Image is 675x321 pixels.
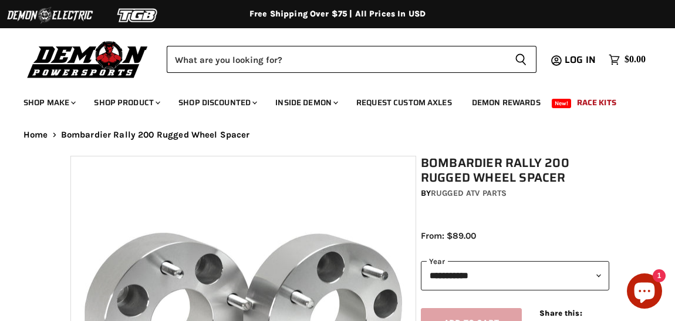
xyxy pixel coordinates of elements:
[421,230,476,241] span: From: $89.00
[421,261,609,290] select: year
[623,273,666,312] inbox-online-store-chat: Shopify online store chat
[568,91,625,115] a: Race Kits
[167,46,505,73] input: Search
[463,91,549,115] a: Demon Rewards
[61,130,250,140] span: Bombardier Rally 200 Rugged Wheel Spacer
[170,91,264,115] a: Shop Discounted
[421,156,609,185] h1: Bombardier Rally 200 Rugged Wheel Spacer
[421,187,609,200] div: by
[505,46,536,73] button: Search
[15,86,643,115] ul: Main menu
[539,309,582,317] span: Share this:
[94,4,182,26] img: TGB Logo 2
[347,91,461,115] a: Request Custom Axles
[23,38,152,80] img: Demon Powersports
[625,54,646,65] span: $0.00
[85,91,167,115] a: Shop Product
[167,46,536,73] form: Product
[431,188,507,198] a: Rugged ATV Parts
[23,130,48,140] a: Home
[6,4,94,26] img: Demon Electric Logo 2
[15,91,83,115] a: Shop Make
[565,52,596,67] span: Log in
[559,55,603,65] a: Log in
[266,91,345,115] a: Inside Demon
[552,99,572,108] span: New!
[603,51,652,68] a: $0.00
